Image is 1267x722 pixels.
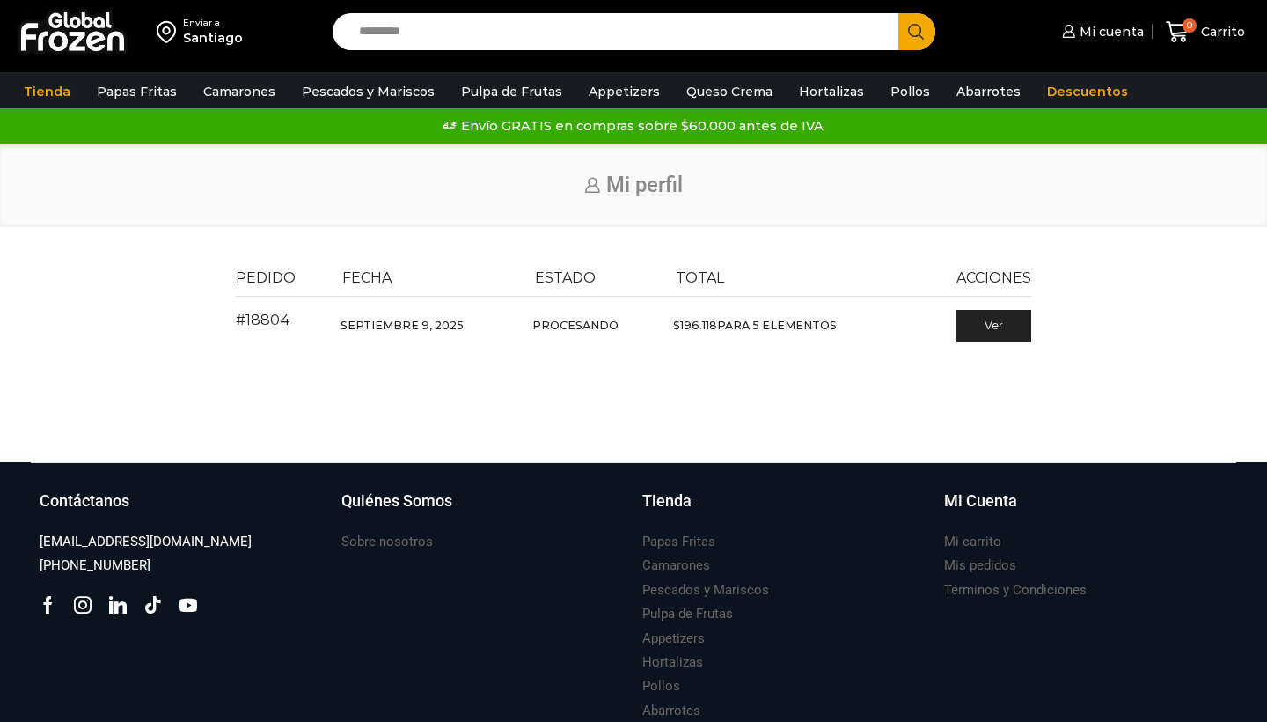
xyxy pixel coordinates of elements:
[452,75,571,108] a: Pulpa de Frutas
[341,319,464,332] time: Septiembre 9, 2025
[642,530,715,554] a: Papas Fritas
[948,75,1029,108] a: Abarrotes
[642,605,733,623] h3: Pulpa de Frutas
[642,630,705,648] h3: Appetizers
[944,554,1016,578] a: Mis pedidos
[642,677,680,696] h3: Pollos
[642,490,692,512] h3: Tienda
[341,530,433,554] a: Sobre nosotros
[40,554,150,578] a: [PHONE_NUMBER]
[956,310,1031,342] a: Ver
[944,556,1016,575] h3: Mis pedidos
[642,533,715,551] h3: Papas Fritas
[341,490,452,512] h3: Quiénes Somos
[40,530,252,554] a: [EMAIL_ADDRESS][DOMAIN_NAME]
[40,490,324,530] a: Contáctanos
[535,269,596,286] span: Estado
[642,556,710,575] h3: Camarones
[673,319,717,332] span: 196.118
[341,490,626,530] a: Quiénes Somos
[1183,18,1197,33] span: 0
[642,578,769,602] a: Pescados y Mariscos
[677,75,781,108] a: Queso Crema
[341,533,433,551] h3: Sobre nosotros
[944,490,1017,512] h3: Mi Cuenta
[236,269,296,286] span: Pedido
[1038,75,1137,108] a: Descuentos
[944,490,1228,530] a: Mi Cuenta
[673,319,680,332] span: $
[790,75,873,108] a: Hortalizas
[606,173,683,197] span: Mi perfil
[183,29,243,47] div: Santiago
[666,296,914,352] td: para 5 elementos
[944,533,1001,551] h3: Mi carrito
[1197,23,1245,41] span: Carrito
[236,312,290,328] a: Ver número del pedido 18804
[15,75,79,108] a: Tienda
[342,269,392,286] span: Fecha
[524,296,665,352] td: Procesando
[898,13,935,50] button: Search button
[944,530,1001,554] a: Mi carrito
[293,75,443,108] a: Pescados y Mariscos
[157,17,183,47] img: address-field-icon.svg
[88,75,186,108] a: Papas Fritas
[882,75,939,108] a: Pollos
[40,556,150,575] h3: [PHONE_NUMBER]
[642,554,710,578] a: Camarones
[642,581,769,600] h3: Pescados y Mariscos
[580,75,669,108] a: Appetizers
[183,17,243,29] div: Enviar a
[642,627,705,651] a: Appetizers
[956,269,1031,286] span: Acciones
[944,578,1087,602] a: Términos y Condiciones
[40,490,129,512] h3: Contáctanos
[40,533,252,551] h3: [EMAIL_ADDRESS][DOMAIN_NAME]
[1058,14,1144,49] a: Mi cuenta
[944,581,1087,600] h3: Términos y Condiciones
[676,269,724,286] span: Total
[642,490,926,530] a: Tienda
[642,702,700,720] h3: Abarrotes
[642,602,733,626] a: Pulpa de Frutas
[642,651,703,674] a: Hortalizas
[1075,23,1144,41] span: Mi cuenta
[194,75,284,108] a: Camarones
[1161,11,1249,53] a: 0 Carrito
[642,674,680,698] a: Pollos
[642,653,703,672] h3: Hortalizas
